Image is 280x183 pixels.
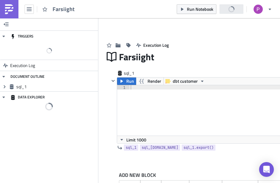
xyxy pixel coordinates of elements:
[187,6,213,12] span: Run Notebook
[124,70,148,76] span: sql_1
[253,4,263,14] img: Avatar
[126,145,136,151] span: sql_1
[173,78,198,85] span: dbt customer
[182,145,215,151] a: sql_1.export()
[109,77,117,85] button: Hide content
[177,4,216,14] button: Run Notebook
[10,31,34,42] div: TRIGGERS
[10,60,35,71] span: Execution Log
[117,85,129,90] div: 1
[119,51,155,63] span: Farsiight
[136,78,164,85] button: Render
[164,78,207,85] button: dbt customer
[117,78,136,85] button: Run
[53,6,77,13] span: Farsiight
[259,162,274,177] div: Open Intercom Messenger
[148,78,161,85] span: Render
[183,145,214,151] span: sql_1.export()
[117,136,148,143] button: Limit 1000
[126,137,146,143] span: Limit 1000
[124,145,138,151] a: sql_1
[10,92,45,103] div: DATA EXPLORER
[142,145,178,151] span: sql_[DOMAIN_NAME]
[143,42,169,48] span: Execution Log
[10,71,45,82] div: DOCUMENT OUTLINE
[16,84,97,90] span: sql_1
[4,4,14,14] img: PushMetrics
[219,4,243,14] button: Share
[140,145,180,151] a: sql_[DOMAIN_NAME]
[126,78,134,85] span: Run
[133,40,172,50] button: Execution Log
